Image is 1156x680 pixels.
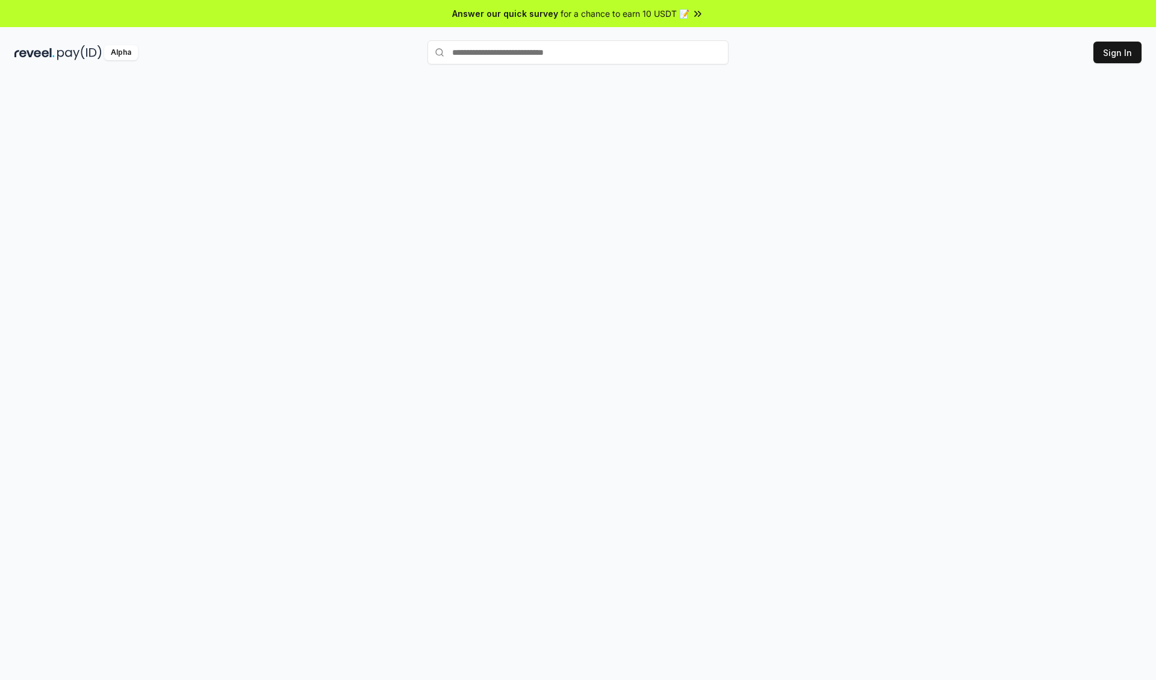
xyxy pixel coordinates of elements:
span: for a chance to earn 10 USDT 📝 [561,7,689,20]
img: reveel_dark [14,45,55,60]
img: pay_id [57,45,102,60]
button: Sign In [1093,42,1142,63]
div: Alpha [104,45,138,60]
span: Answer our quick survey [452,7,558,20]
